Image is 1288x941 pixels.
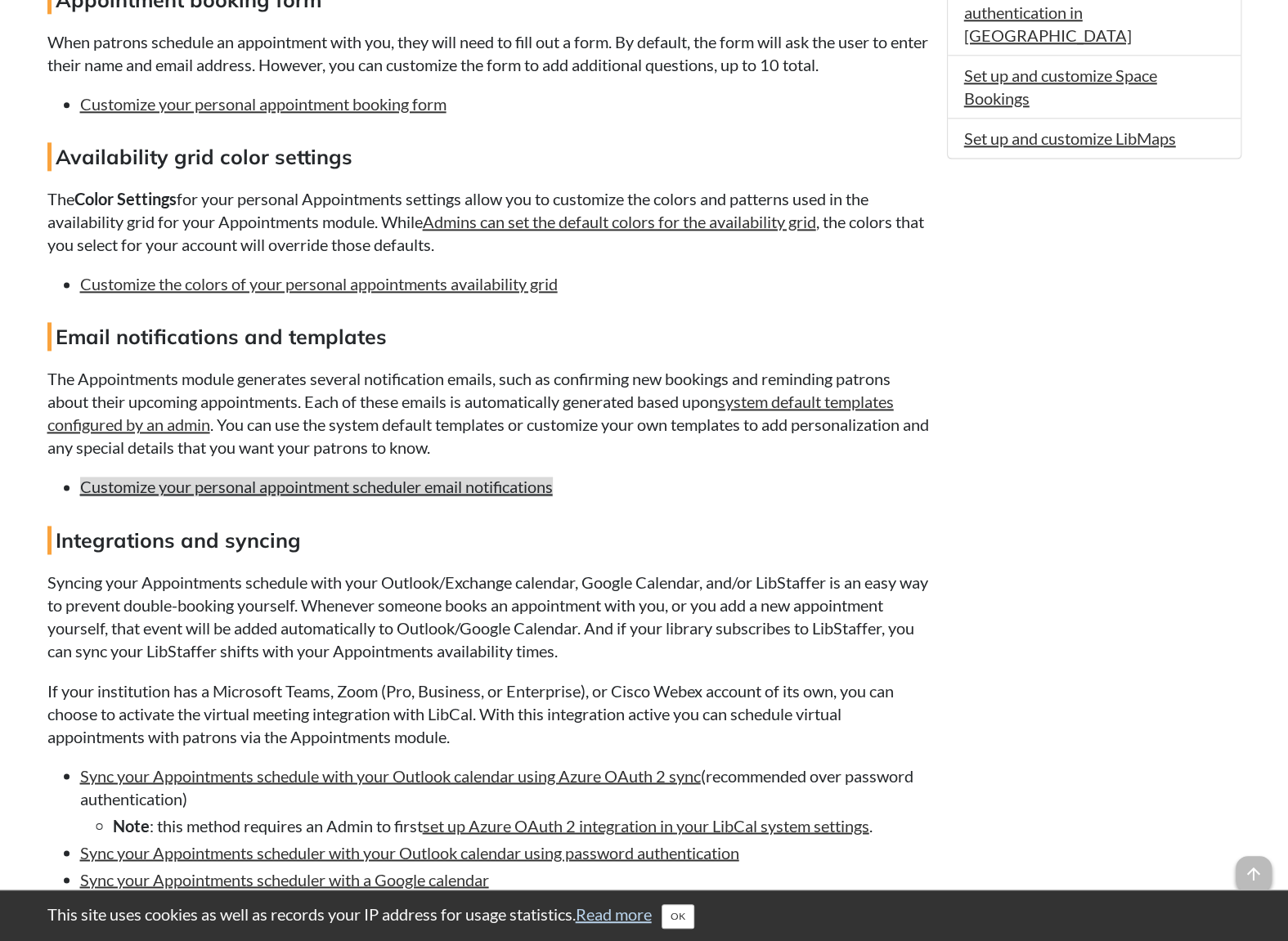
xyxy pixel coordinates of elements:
h4: Email notifications and templates [47,322,931,351]
p: When patrons schedule an appointment with you, they will need to fill out a form. By default, the... [47,30,931,76]
h4: Availability grid color settings [47,142,931,171]
p: The Appointments module generates several notification emails, such as confirming new bookings an... [47,367,931,459]
a: Set up and customize Space Bookings [964,65,1157,108]
a: set up Azure OAuth 2 integration in your LibCal system settings [423,815,869,835]
a: arrow_upward [1236,858,1272,877]
h4: Integrations and syncing [47,526,931,554]
li: (recommended over password authentication) [80,764,931,836]
a: Sync your Appointments schedule with your Outlook calendar using Azure OAuth 2 sync [80,765,701,785]
a: Customize your personal appointment scheduler email notifications [80,477,553,496]
p: The for your personal Appointments settings allow you to customize the colors and patterns used i... [47,187,931,256]
a: Set up and customize LibMaps [964,128,1176,148]
strong: Color Settings [74,189,177,208]
p: If your institution has a Microsoft Teams, Zoom (Pro, Business, or Enterprise), or Cisco Webex ac... [47,679,931,747]
p: Syncing your Appointments schedule with your Outlook/Exchange calendar, Google Calendar, and/or L... [47,571,931,662]
a: Customize your personal appointment booking form [80,94,447,114]
strong: Note [113,815,150,835]
a: Sync your Appointments scheduler with your Outlook calendar using password authentication [80,842,739,862]
a: Sync your Appointments scheduler with a Google calendar [80,869,489,889]
div: This site uses cookies as well as records your IP address for usage statistics. [31,903,1258,929]
a: Read more [576,904,652,924]
li: : this method requires an Admin to first . [113,813,931,836]
a: Customize the colors of your personal appointments availability grid [80,274,558,294]
a: Admins can set the default colors for the availability grid [423,212,816,231]
span: arrow_upward [1236,856,1272,892]
button: Close [662,904,694,929]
